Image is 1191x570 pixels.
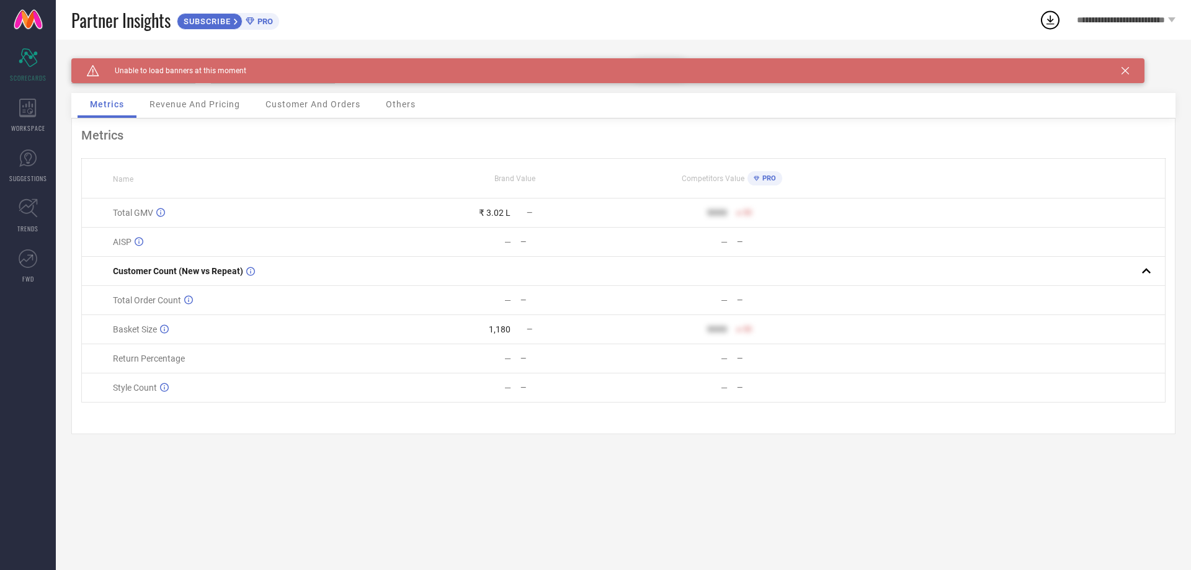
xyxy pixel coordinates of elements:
span: Customer Count (New vs Repeat) [113,266,243,276]
span: Metrics [90,99,124,109]
span: Brand Value [494,174,535,183]
div: — [721,354,728,363]
div: — [520,296,623,305]
span: TRENDS [17,224,38,233]
span: 50 [743,325,752,334]
span: WORKSPACE [11,123,45,133]
span: Name [113,175,133,184]
div: — [737,383,839,392]
div: — [504,383,511,393]
div: — [721,383,728,393]
span: 50 [743,208,752,217]
span: SCORECARDS [10,73,47,82]
div: — [721,295,728,305]
div: Metrics [81,128,1166,143]
span: SUGGESTIONS [9,174,47,183]
div: Brand [71,58,195,67]
a: SUBSCRIBEPRO [177,10,279,30]
span: Revenue And Pricing [149,99,240,109]
div: 1,180 [489,324,511,334]
div: ₹ 3.02 L [479,208,511,218]
div: — [504,295,511,305]
span: Style Count [113,383,157,393]
div: — [504,237,511,247]
span: PRO [759,174,776,182]
div: — [520,354,623,363]
span: Total Order Count [113,295,181,305]
span: Customer And Orders [265,99,360,109]
div: — [737,354,839,363]
div: Open download list [1039,9,1061,31]
span: Unable to load banners at this moment [99,66,246,75]
span: SUBSCRIBE [177,17,234,26]
span: Return Percentage [113,354,185,363]
div: — [520,238,623,246]
span: — [527,208,532,217]
div: — [520,383,623,392]
span: PRO [254,17,273,26]
div: — [737,238,839,246]
span: FWD [22,274,34,283]
span: Basket Size [113,324,157,334]
span: Competitors Value [682,174,744,183]
div: — [721,237,728,247]
span: Total GMV [113,208,153,218]
div: 9999 [707,324,727,334]
span: Partner Insights [71,7,171,33]
span: — [527,325,532,334]
span: AISP [113,237,132,247]
div: — [737,296,839,305]
div: — [504,354,511,363]
span: Others [386,99,416,109]
div: 9999 [707,208,727,218]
